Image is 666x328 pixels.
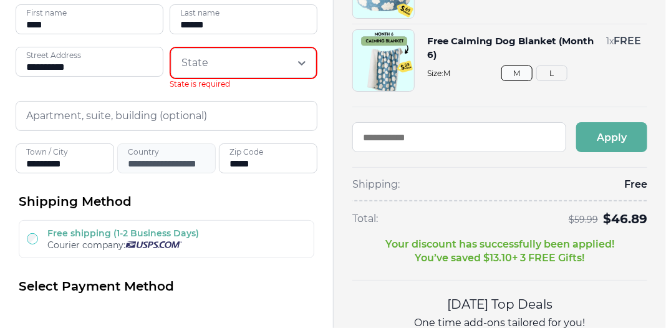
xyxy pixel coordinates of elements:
[385,238,614,265] p: Your discount has successfully been applied! You’ve saved $ 13.10 + 3 FREE Gifts!
[624,178,647,191] span: Free
[606,36,614,47] span: 1 x
[427,69,641,78] span: Size: M
[576,122,647,152] button: Apply
[614,35,641,47] span: FREE
[352,296,647,314] h2: [DATE] Top Deals
[603,211,647,226] span: $ 46.89
[19,193,314,210] h2: Shipping Method
[170,79,317,89] span: State is required
[427,34,600,62] button: Free Calming Dog Blanket (Month 6)
[125,241,182,248] img: Usps courier company
[47,239,125,251] span: Courier company:
[353,30,414,91] img: Free Calming Dog Blanket (Month 6)
[536,65,567,81] button: L
[352,212,378,226] span: Total:
[501,65,533,81] button: M
[47,228,199,239] label: Free shipping (1-2 Business Days)
[569,215,598,224] span: $ 59.99
[19,278,314,295] h2: Select Payment Method
[352,178,400,191] span: Shipping:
